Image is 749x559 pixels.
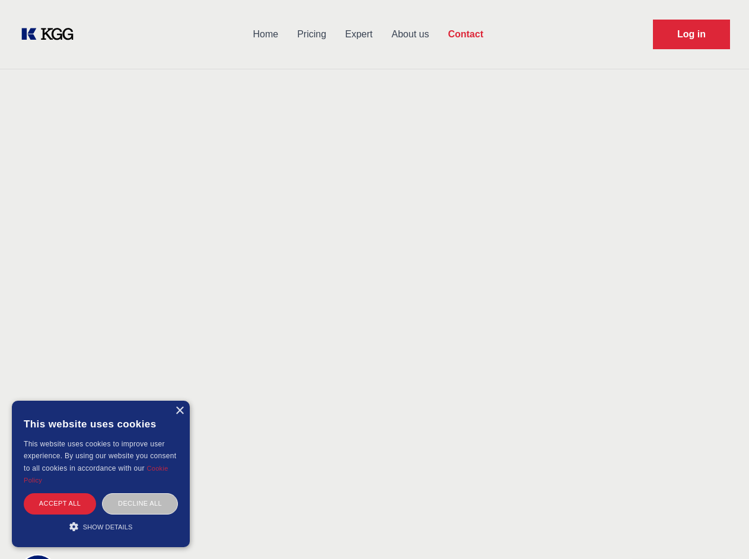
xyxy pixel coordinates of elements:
div: Accept all [24,493,96,514]
a: Home [243,19,288,50]
div: This website uses cookies [24,410,178,438]
div: Close [175,407,184,416]
div: Show details [24,520,178,532]
a: Request Demo [653,20,730,49]
a: Contact [438,19,493,50]
a: KOL Knowledge Platform: Talk to Key External Experts (KEE) [19,25,83,44]
span: Show details [83,523,133,531]
a: Cookie Policy [24,465,168,484]
span: This website uses cookies to improve user experience. By using our website you consent to all coo... [24,440,176,472]
a: Expert [336,19,382,50]
div: Decline all [102,493,178,514]
a: About us [382,19,438,50]
a: Pricing [288,19,336,50]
